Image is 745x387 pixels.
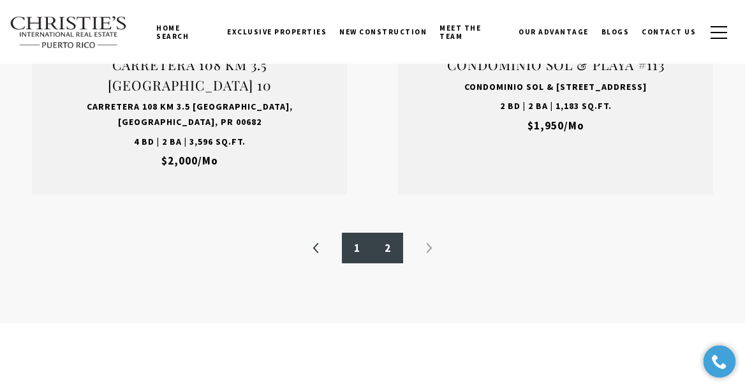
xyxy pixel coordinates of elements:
[601,27,630,36] span: Blogs
[519,27,589,36] span: Our Advantage
[227,27,327,36] span: Exclusive Properties
[433,12,512,52] a: Meet the Team
[342,233,372,263] a: 1
[10,16,128,49] img: Christie's International Real Estate text transparent background
[512,16,595,48] a: Our Advantage
[372,233,403,263] a: 2
[150,12,221,52] a: Home Search
[339,27,427,36] span: New Construction
[702,14,735,51] button: button
[333,16,433,48] a: New Construction
[642,27,696,36] span: Contact Us
[301,233,332,263] a: «
[301,233,332,263] li: Previous page
[221,16,333,48] a: Exclusive Properties
[595,16,636,48] a: Blogs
